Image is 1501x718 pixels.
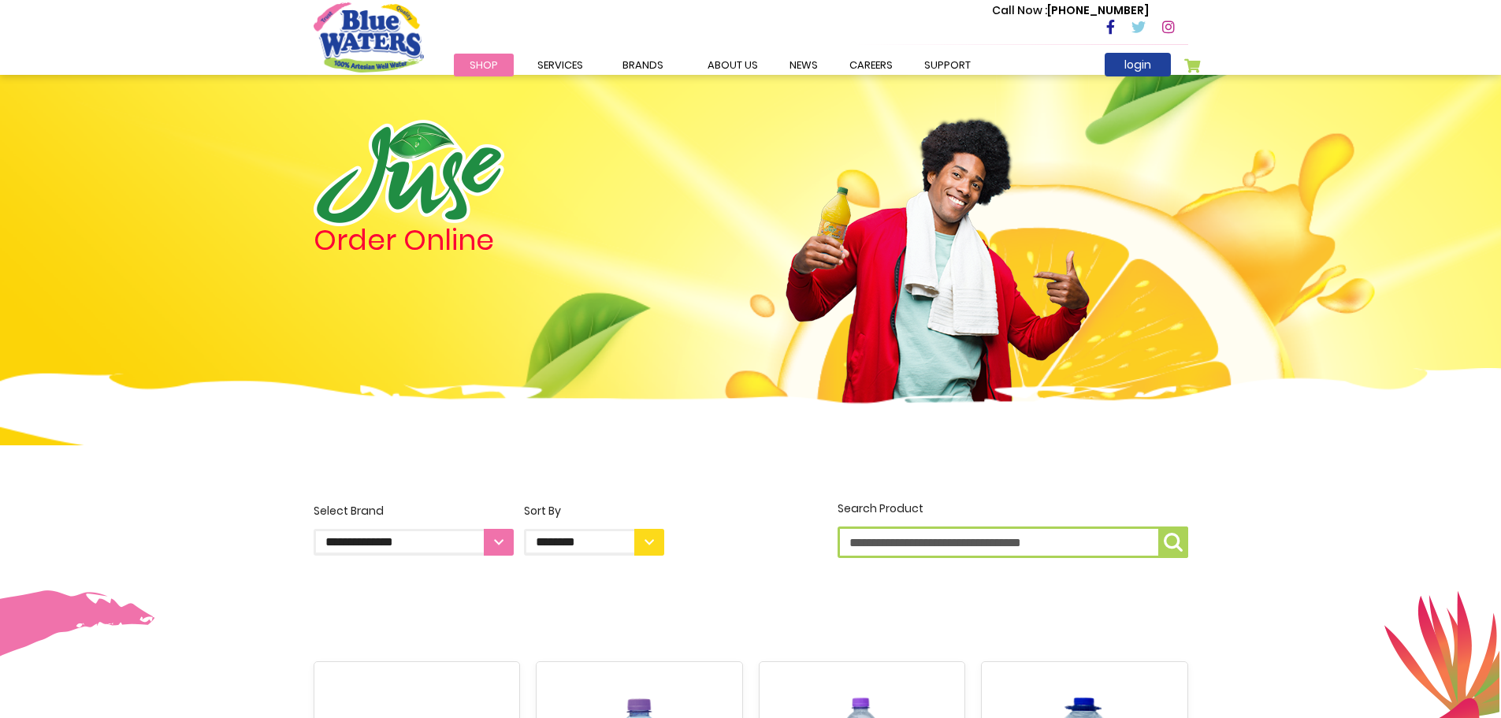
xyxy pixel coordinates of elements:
p: [PHONE_NUMBER] [992,2,1149,19]
input: Search Product [838,526,1188,558]
span: Shop [470,58,498,73]
select: Sort By [524,529,664,556]
img: man.png [784,91,1091,428]
a: careers [834,54,908,76]
span: Call Now : [992,2,1047,18]
img: search-icon.png [1164,533,1183,552]
a: News [774,54,834,76]
label: Search Product [838,500,1188,558]
a: about us [692,54,774,76]
span: Services [537,58,583,73]
a: login [1105,53,1171,76]
a: store logo [314,2,424,72]
button: Search Product [1158,526,1188,558]
select: Select Brand [314,529,514,556]
img: logo [314,120,504,226]
h4: Order Online [314,226,664,255]
div: Sort By [524,503,664,519]
a: support [908,54,986,76]
span: Brands [622,58,663,73]
label: Select Brand [314,503,514,556]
